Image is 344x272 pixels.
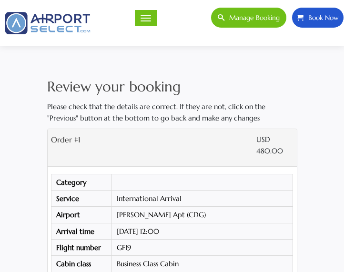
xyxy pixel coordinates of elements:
[211,7,287,28] a: Manage booking
[51,223,112,239] th: Arrival time
[112,223,293,239] td: [DATE] 12:00
[112,191,293,207] td: International Arrival
[304,8,339,28] span: Book Now
[51,191,112,207] th: Service
[51,240,112,256] th: Flight number
[51,134,249,145] h3: Order #1
[256,134,290,157] label: USD 480.00
[51,207,112,223] th: Airport
[224,8,280,28] span: Manage booking
[51,256,112,272] th: Cabin class
[51,174,112,190] th: Category
[47,76,297,97] h2: Review your booking
[292,7,344,28] a: Book Now
[112,207,293,223] td: [PERSON_NAME] Apt (CDG)
[112,240,293,256] td: GF19
[47,101,297,124] p: Please check that the details are correct. If they are not, click on the "Previous" button at the...
[112,256,293,272] td: Business Class Cabin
